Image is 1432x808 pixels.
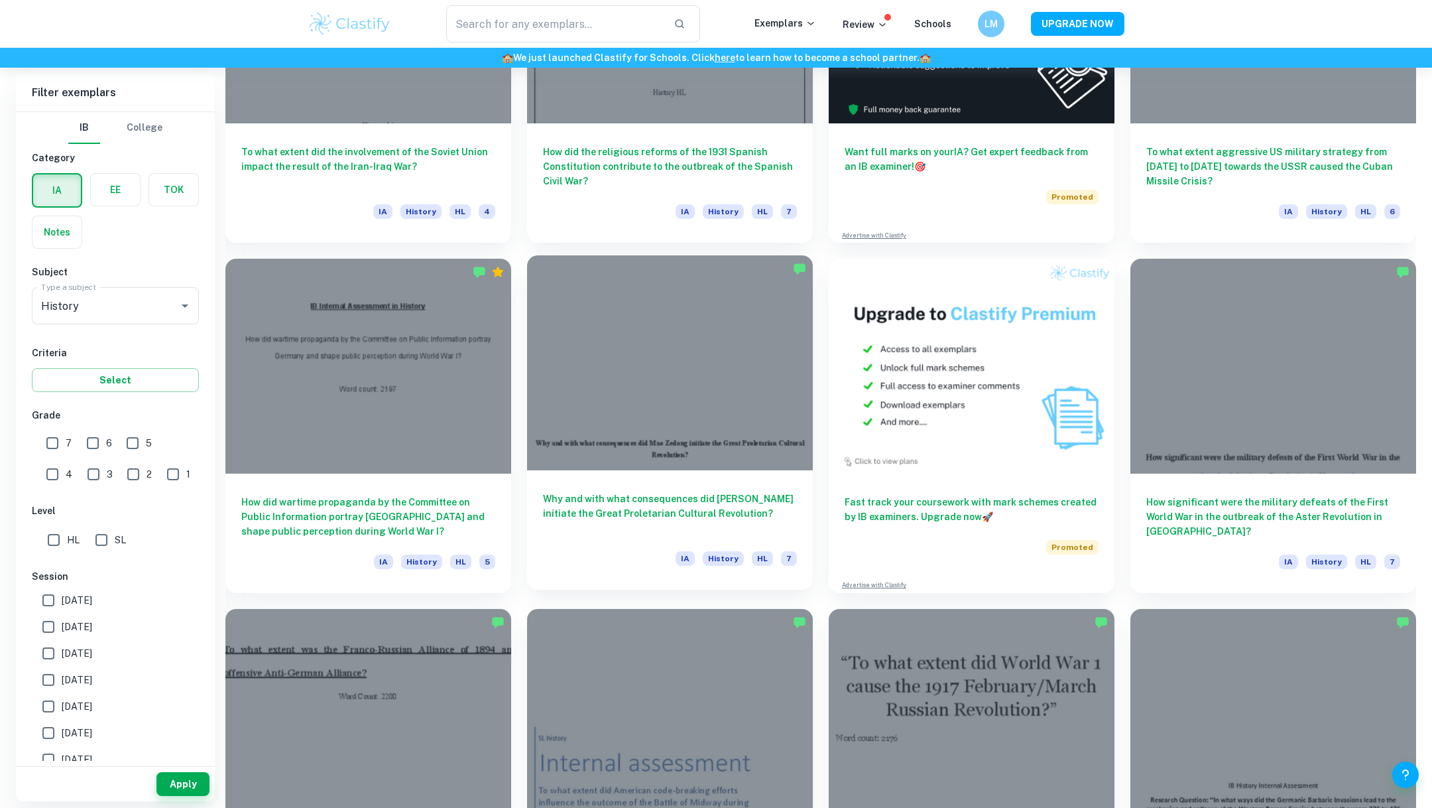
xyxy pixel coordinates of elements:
[149,174,198,206] button: TOK
[703,551,744,566] span: History
[914,161,925,172] span: 🎯
[842,231,906,240] a: Advertise with Clastify
[32,504,199,518] h6: Level
[1031,12,1124,36] button: UPGRADE NOW
[502,52,513,63] span: 🏫
[176,297,194,315] button: Open
[1146,495,1400,539] h6: How significant were the military defeats of the First World War in the outbreak of the Aster Rev...
[491,265,505,279] div: Premium
[186,467,190,482] span: 1
[241,495,495,539] h6: How did wartime propaganda by the Committee on Public Information portray [GEOGRAPHIC_DATA] and s...
[401,555,442,569] span: History
[147,467,152,482] span: 2
[156,772,209,796] button: Apply
[106,436,112,450] span: 6
[703,204,744,219] span: History
[1046,540,1099,555] span: Promoted
[450,555,471,569] span: HL
[1279,555,1298,569] span: IA
[479,204,495,219] span: 4
[543,145,797,188] h6: How did the religious reforms of the 1931 Spanish Constitution contribute to the outbreak of the ...
[1396,616,1409,629] img: Marked
[676,204,695,219] span: IA
[845,495,1099,524] h6: Fast track your coursework with mark schemes created by IB examiners. Upgrade now
[527,259,813,592] a: Why and with what consequences did [PERSON_NAME] initiate the Great Proletarian Cultural Revoluti...
[1046,190,1099,204] span: Promoted
[373,204,392,219] span: IA
[68,112,162,144] div: Filter type choice
[308,11,392,37] img: Clastify logo
[479,555,495,569] span: 5
[1396,265,1409,279] img: Marked
[914,19,951,29] a: Schools
[473,265,486,279] img: Marked
[66,436,72,450] span: 7
[845,145,1099,174] h6: Want full marks on your IA ? Get expert feedback from an IB examiner!
[793,616,806,629] img: Marked
[793,262,806,275] img: Marked
[67,533,80,547] span: HL
[543,492,797,535] h6: Why and with what consequences did [PERSON_NAME] initiate the Great Proletarian Cultural Revolution?
[449,204,471,219] span: HL
[400,204,442,219] span: History
[62,752,92,767] span: [DATE]
[32,408,199,423] h6: Grade
[920,52,931,63] span: 🏫
[1306,555,1347,569] span: History
[3,50,1429,65] h6: We just launched Clastify for Schools. Click to learn how to become a school partner.
[62,673,92,687] span: [DATE]
[32,569,199,584] h6: Session
[374,555,393,569] span: IA
[829,259,1114,473] img: Thumbnail
[32,346,199,360] h6: Criteria
[1384,204,1400,219] span: 6
[842,580,906,590] a: Advertise with Clastify
[1355,204,1376,219] span: HL
[754,16,816,31] p: Exemplars
[225,259,511,592] a: How did wartime propaganda by the Committee on Public Information portray [GEOGRAPHIC_DATA] and s...
[752,551,773,566] span: HL
[32,151,199,165] h6: Category
[127,112,162,144] button: College
[978,11,1004,37] button: LM
[1392,762,1419,788] button: Help and Feedback
[68,112,100,144] button: IB
[115,533,126,547] span: SL
[491,616,505,629] img: Marked
[91,174,140,206] button: EE
[66,467,72,482] span: 4
[33,174,81,206] button: IA
[62,699,92,714] span: [DATE]
[781,204,797,219] span: 7
[843,17,888,32] p: Review
[62,726,92,740] span: [DATE]
[1146,145,1400,188] h6: To what extent aggressive US military strategy from [DATE] to [DATE] towards the USSR caused the ...
[1306,204,1347,219] span: History
[1355,555,1376,569] span: HL
[984,17,999,31] h6: LM
[752,204,773,219] span: HL
[715,52,735,63] a: here
[241,145,495,188] h6: To what extent did the involvement of the Soviet Union impact the result of the Iran-Iraq War?
[62,620,92,634] span: [DATE]
[781,551,797,566] span: 7
[1130,259,1416,592] a: How significant were the military defeats of the First World War in the outbreak of the Aster Rev...
[16,74,215,111] h6: Filter exemplars
[146,436,152,450] span: 5
[32,216,82,248] button: Notes
[41,281,96,293] label: Type a subject
[62,593,92,608] span: [DATE]
[62,646,92,661] span: [DATE]
[1384,555,1400,569] span: 7
[676,551,695,566] span: IA
[446,5,663,42] input: Search for any exemplars...
[982,511,993,522] span: 🚀
[1279,204,1298,219] span: IA
[107,467,113,482] span: 3
[32,368,199,392] button: Select
[1095,616,1108,629] img: Marked
[32,265,199,279] h6: Subject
